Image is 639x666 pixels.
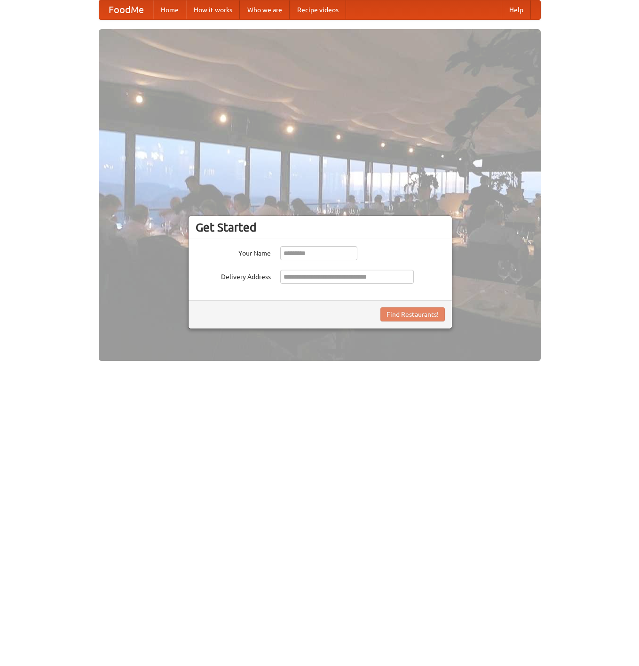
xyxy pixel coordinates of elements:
[99,0,153,19] a: FoodMe
[196,270,271,281] label: Delivery Address
[153,0,186,19] a: Home
[380,307,445,321] button: Find Restaurants!
[290,0,346,19] a: Recipe videos
[502,0,531,19] a: Help
[240,0,290,19] a: Who we are
[186,0,240,19] a: How it works
[196,220,445,234] h3: Get Started
[196,246,271,258] label: Your Name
